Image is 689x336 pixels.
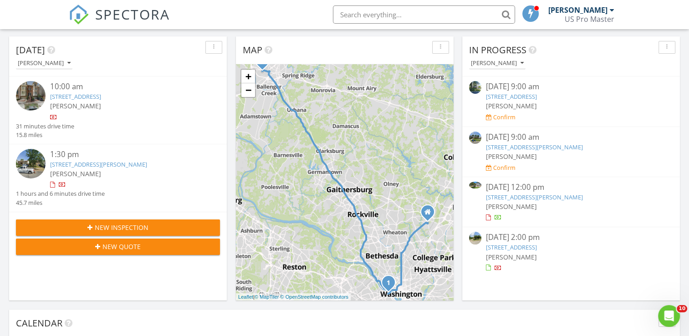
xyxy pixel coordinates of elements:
[102,242,141,251] span: New Quote
[255,294,279,300] a: © MapTiler
[486,152,537,161] span: [PERSON_NAME]
[16,239,220,255] button: New Quote
[16,44,45,56] span: [DATE]
[16,81,46,111] img: streetview
[260,58,264,65] i: 2
[238,294,253,300] a: Leaflet
[486,143,583,151] a: [STREET_ADDRESS][PERSON_NAME]
[241,70,255,83] a: Zoom in
[493,164,515,171] div: Confirm
[16,81,220,139] a: 10:00 am [STREET_ADDRESS] [PERSON_NAME] 31 minutes drive time 15.8 miles
[469,232,673,272] a: [DATE] 2:00 pm [STREET_ADDRESS] [PERSON_NAME]
[16,189,105,198] div: 1 hours and 6 minutes drive time
[16,149,220,207] a: 1:30 pm [STREET_ADDRESS][PERSON_NAME] [PERSON_NAME] 1 hours and 6 minutes drive time 45.7 miles
[658,305,680,327] iframe: Intercom live chat
[486,113,515,122] a: Confirm
[486,132,656,143] div: [DATE] 9:00 am
[69,12,170,31] a: SPECTORA
[486,232,656,243] div: [DATE] 2:00 pm
[469,132,481,144] img: streetview
[469,232,481,244] img: streetview
[16,149,46,178] img: streetview
[18,60,71,66] div: [PERSON_NAME]
[469,57,526,70] button: [PERSON_NAME]
[493,113,515,121] div: Confirm
[50,169,101,178] span: [PERSON_NAME]
[262,61,268,66] div: 1305 Peachtree Ct, Frederick, MD 21703
[469,182,673,222] a: [DATE] 12:00 pm [STREET_ADDRESS][PERSON_NAME] [PERSON_NAME]
[50,102,101,110] span: [PERSON_NAME]
[486,193,583,201] a: [STREET_ADDRESS][PERSON_NAME]
[471,60,524,66] div: [PERSON_NAME]
[69,5,89,25] img: The Best Home Inspection Software - Spectora
[50,92,101,101] a: [STREET_ADDRESS]
[16,57,72,70] button: [PERSON_NAME]
[486,253,537,261] span: [PERSON_NAME]
[16,219,220,236] button: New Inspection
[333,5,515,24] input: Search everything...
[486,102,537,110] span: [PERSON_NAME]
[281,294,348,300] a: © OpenStreetMap contributors
[95,5,170,24] span: SPECTORA
[469,182,481,188] img: 9363150%2Fcover_photos%2FM0ESSmv6AUfuwkSoD5ud%2Fsmall.jpeg
[469,44,526,56] span: In Progress
[387,280,390,286] i: 1
[469,81,481,93] img: streetview
[486,202,537,211] span: [PERSON_NAME]
[486,182,656,193] div: [DATE] 12:00 pm
[548,5,607,15] div: [PERSON_NAME]
[428,212,433,217] div: 10 Shanandale Ct., Silver spring MD 20904
[95,223,148,232] span: New Inspection
[486,92,537,101] a: [STREET_ADDRESS]
[16,122,74,131] div: 31 minutes drive time
[50,160,147,168] a: [STREET_ADDRESS][PERSON_NAME]
[677,305,687,312] span: 10
[16,317,62,329] span: Calendar
[388,282,394,288] div: 1558 N Colonial Terrace , Arlington, VA 22209
[50,81,203,92] div: 10:00 am
[469,81,673,122] a: [DATE] 9:00 am [STREET_ADDRESS] [PERSON_NAME] Confirm
[486,81,656,92] div: [DATE] 9:00 am
[241,83,255,97] a: Zoom out
[236,293,351,301] div: |
[243,44,262,56] span: Map
[16,131,74,139] div: 15.8 miles
[486,163,515,172] a: Confirm
[486,243,537,251] a: [STREET_ADDRESS]
[469,132,673,172] a: [DATE] 9:00 am [STREET_ADDRESS][PERSON_NAME] [PERSON_NAME] Confirm
[16,199,105,207] div: 45.7 miles
[565,15,614,24] div: US Pro Master
[50,149,203,160] div: 1:30 pm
